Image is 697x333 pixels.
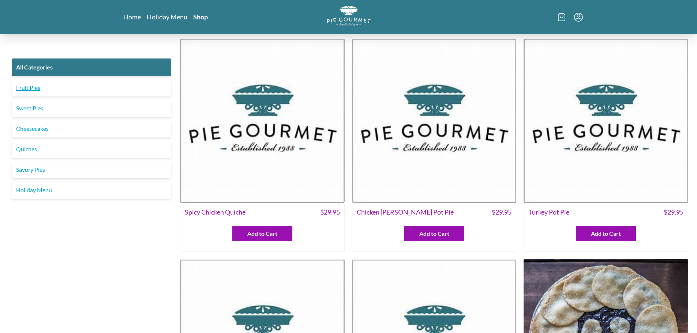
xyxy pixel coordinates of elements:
[664,207,683,217] span: $ 29.95
[576,226,636,241] button: Add to Cart
[12,58,171,76] a: All Categories
[232,226,292,241] button: Add to Cart
[591,229,621,238] span: Add to Cart
[12,79,171,97] a: Fruit Pies
[320,207,340,217] span: $ 29.95
[12,99,171,117] a: Sweet Pies
[419,229,449,238] span: Add to Cart
[352,38,517,203] img: Chicken Curry Pot Pie
[327,6,371,26] img: logo
[12,181,171,199] a: Holiday Menu
[524,38,688,203] img: Turkey Pot Pie
[185,207,246,217] span: Spicy Chicken Quiche
[193,12,208,21] a: Shop
[247,229,277,238] span: Add to Cart
[492,207,511,217] span: $ 29.95
[404,226,464,241] button: Add to Cart
[528,207,569,217] span: Turkey Pot Pie
[12,120,171,137] a: Cheesecakes
[147,12,187,21] a: Holiday Menu
[123,12,141,21] a: Home
[180,38,345,203] img: Spicy Chicken Quiche
[574,13,583,22] button: Menu
[327,6,371,28] a: Logo
[12,140,171,158] a: Quiches
[12,161,171,178] a: Savory Pies
[357,207,454,217] span: Chicken [PERSON_NAME] Pot Pie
